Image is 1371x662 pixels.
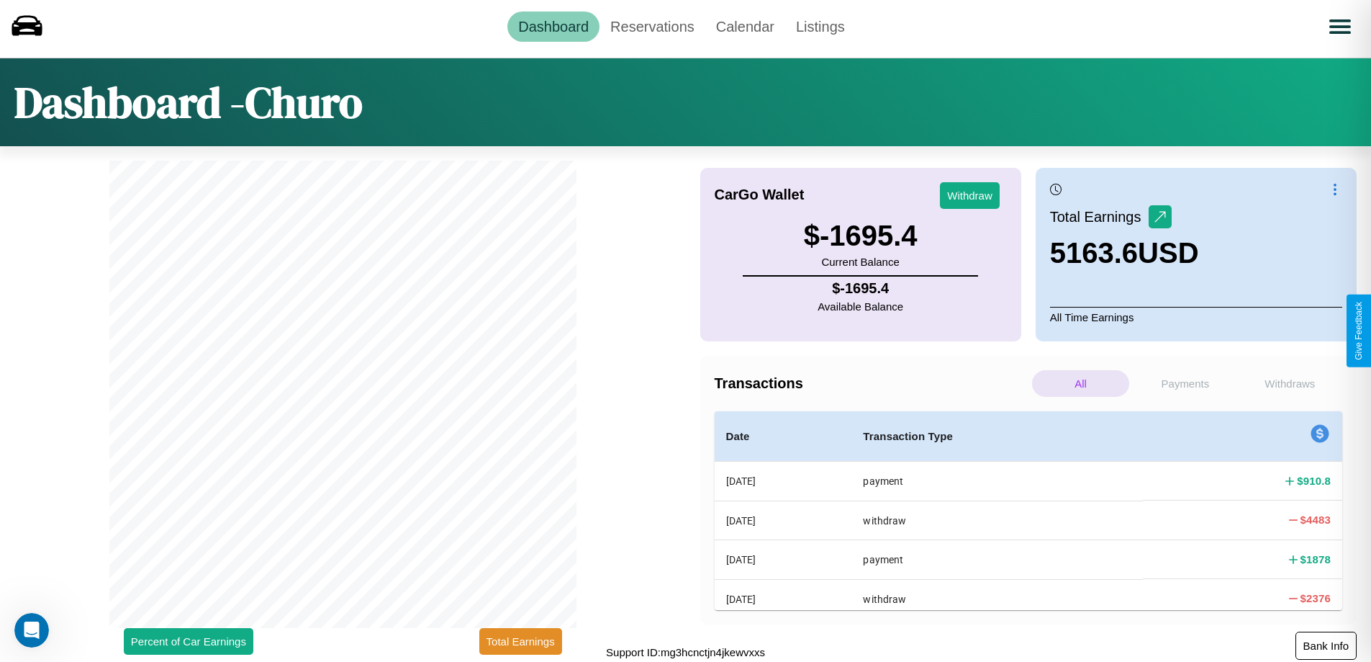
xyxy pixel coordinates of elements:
[715,187,805,203] h4: CarGo Wallet
[1050,237,1199,269] h3: 5163.6 USD
[863,428,1131,445] h4: Transaction Type
[606,643,765,662] p: Support ID: mg3hcnctjn4jkewvxxs
[715,540,852,579] th: [DATE]
[479,628,562,655] button: Total Earnings
[715,462,852,501] th: [DATE]
[804,220,918,252] h3: $ -1695.4
[1320,6,1360,47] button: Open menu
[818,297,903,316] p: Available Balance
[705,12,785,42] a: Calendar
[940,182,1000,209] button: Withdraw
[1032,370,1129,397] p: All
[1300,591,1331,606] h4: $ 2376
[507,12,599,42] a: Dashboard
[715,501,852,540] th: [DATE]
[1136,370,1234,397] p: Payments
[599,12,705,42] a: Reservations
[715,375,1028,392] h4: Transactions
[1297,473,1331,488] h4: $ 910.8
[1354,302,1364,360] div: Give Feedback
[851,579,1143,618] th: withdraw
[1241,370,1339,397] p: Withdraws
[715,579,852,618] th: [DATE]
[851,540,1143,579] th: payment
[726,428,841,445] h4: Date
[818,280,903,297] h4: $ -1695.4
[14,73,363,132] h1: Dashboard - Churo
[1050,307,1342,327] p: All Time Earnings
[1300,552,1331,567] h4: $ 1878
[851,462,1143,501] th: payment
[804,252,918,272] p: Current Balance
[124,628,253,655] button: Percent of Car Earnings
[785,12,856,42] a: Listings
[1300,512,1331,527] h4: $ 4483
[1050,204,1149,230] p: Total Earnings
[851,501,1143,540] th: withdraw
[1295,632,1357,660] button: Bank Info
[14,613,49,648] iframe: Intercom live chat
